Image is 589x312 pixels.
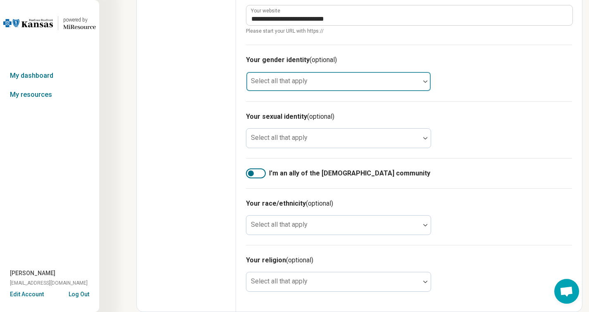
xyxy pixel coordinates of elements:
span: (optional) [307,113,334,120]
a: Blue Cross Blue Shield Kansaspowered by [3,13,96,33]
label: Your website [251,8,280,13]
span: Please start your URL with https:// [246,27,572,35]
span: (optional) [306,199,333,207]
span: I’m an ally of the [DEMOGRAPHIC_DATA] community [269,168,430,178]
span: (optional) [286,256,313,264]
span: [EMAIL_ADDRESS][DOMAIN_NAME] [10,279,88,287]
button: Log Out [69,290,89,297]
span: (optional) [310,56,337,64]
img: Blue Cross Blue Shield Kansas [3,13,53,33]
div: powered by [63,16,96,24]
span: [PERSON_NAME] [10,269,55,278]
a: Open chat [554,279,579,304]
label: Select all that apply [251,77,308,85]
h3: Your gender identity [246,55,572,65]
h3: Your sexual identity [246,112,572,122]
h3: Your race/ethnicity [246,199,572,209]
label: Select all that apply [251,277,308,285]
button: Edit Account [10,290,44,299]
label: Select all that apply [251,134,308,142]
label: Select all that apply [251,221,308,228]
h3: Your religion [246,255,572,265]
